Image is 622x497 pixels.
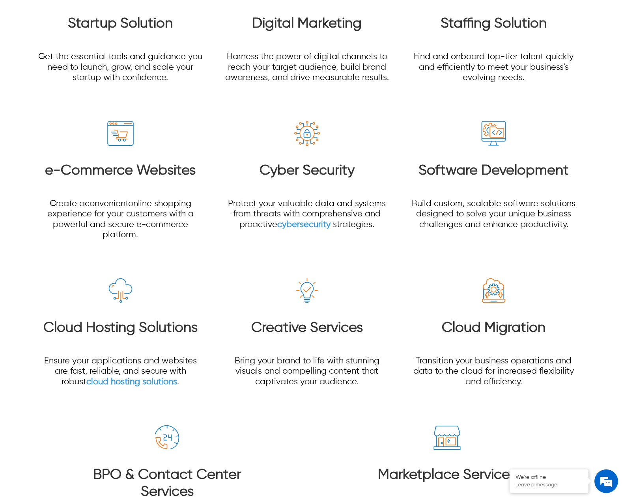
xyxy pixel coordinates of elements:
em: Driven by SalesIQ [62,207,100,212]
div: We're offline [516,474,583,481]
span: convenient [85,199,128,208]
p: Harness the power of digital channels to reach your target audience, build brand awareness, and d... [223,52,391,83]
img: salesiqlogo_leal7QplfZFryJ6FIlVepeu7OftD7mt8q6exU6-34PB8prfIgodN67KcxXM9Y7JQ_.png [54,207,60,212]
div: Minimize live chat window [129,4,148,23]
img: software-Pro-developement [479,119,508,149]
p: Find and onboard top-tier talent quickly and efficiently to meet your business's evolving needs. [410,52,578,83]
span: cybersecurity [277,220,331,229]
span: We are offline. Please leave us a message. [17,99,138,179]
p: Protect your valuable data and systems from threats with comprehensive and proactive strategies. [223,199,391,230]
a: Cloud Migration [442,321,545,335]
a: e-Commerce Websites [45,164,196,178]
img: cloud-hosting-Pro-solutions [106,276,135,306]
a: Creative Services [251,321,363,335]
p: Transition your business operations and data to the cloud for increased flexibility and efficiency. [410,356,578,387]
a: cloud hosting solutions [86,378,177,386]
p: Create a online shopping experience for your customers with a powerful and secure e-commerce plat... [37,199,205,240]
a: Software Development [418,164,569,178]
img: ecommerce-Pro-websites [106,119,135,149]
img: cyber-Pro-security [292,119,322,149]
a: Marketplace Services [378,468,516,482]
p: Build custom, scalable software solutions designed to solve your unique business challenges and e... [410,199,578,230]
a: Startup Solution [68,17,173,31]
textarea: Type your message and click 'Submit' [4,215,150,243]
p: Bring your brand to life with stunning visuals and compelling content that captivates your audience. [223,356,391,387]
img: creative-Pro-services [292,276,322,306]
a: Digital Marketing [252,17,362,31]
p: Get the essential tools and guidance you need to launch, grow, and scale your startup with confid... [37,52,205,83]
img: logo_Zg8I0qSkbAqR2WFHt3p6CTuqpyXMFPubPcD2OT02zFN43Cy9FUNNG3NEPhM_Q1qe_.png [13,47,33,52]
a: cybersecurity [277,220,333,229]
img: bpo-and-contact-Pro-services [152,423,182,453]
a: Staffing Solution [441,17,547,31]
p: Ensure your applications and websites are fast, reliable, and secure with robust . [37,356,205,387]
a: Cyber Security [260,164,355,178]
img: marketplace-Pro-services [432,423,462,453]
img: cloud-Pro-migration [479,276,508,306]
a: Cloud Hosting Solutions [43,321,198,335]
em: Submit [116,243,143,253]
div: Leave a message [41,44,133,54]
p: Leave a message [516,482,583,488]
